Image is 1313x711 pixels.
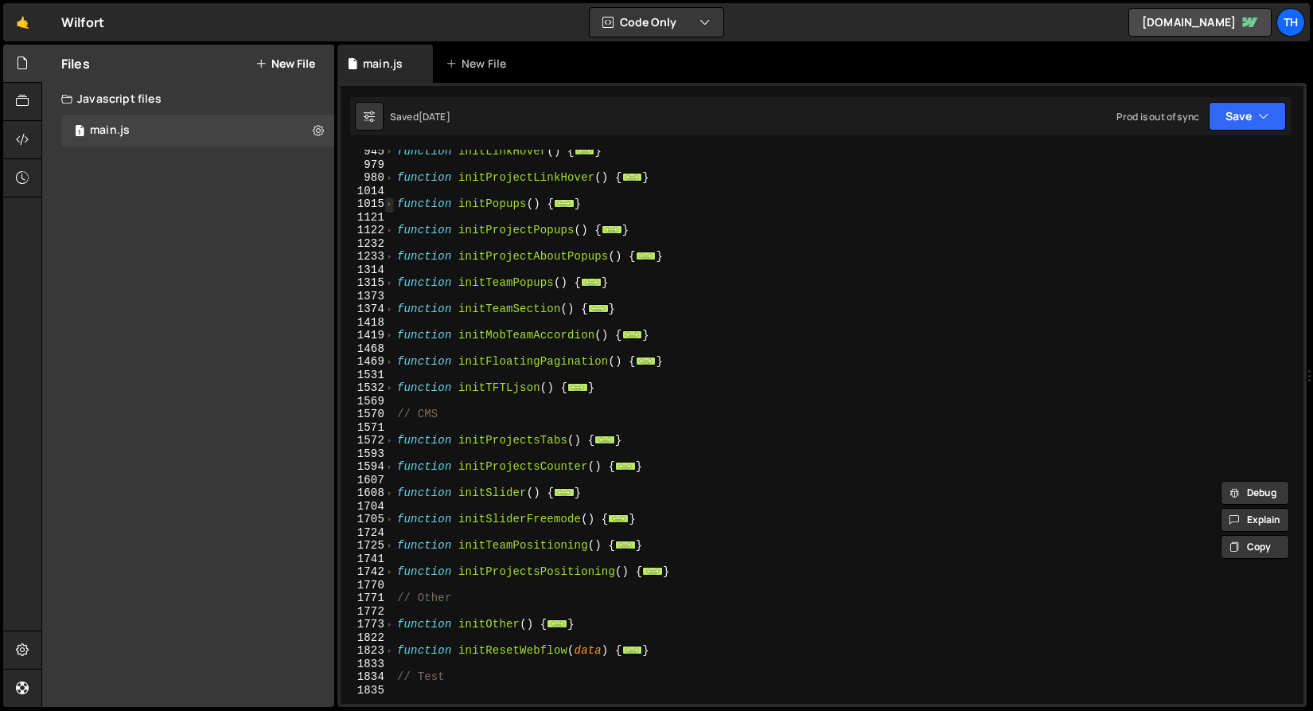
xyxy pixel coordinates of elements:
[341,369,395,382] div: 1531
[341,395,395,408] div: 1569
[609,514,629,523] span: ...
[42,83,334,115] div: Javascript files
[590,8,723,37] button: Code Only
[341,250,395,264] div: 1233
[595,436,616,444] span: ...
[341,658,395,671] div: 1833
[341,276,395,290] div: 1315
[1276,8,1305,37] a: Th
[1221,508,1289,532] button: Explain
[341,644,395,658] div: 1823
[643,567,664,576] span: ...
[61,115,334,146] div: 16468/44594.js
[341,631,395,645] div: 1822
[1221,481,1289,505] button: Debug
[341,237,395,251] div: 1232
[615,462,636,471] span: ...
[419,110,450,123] div: [DATE]
[341,670,395,684] div: 1834
[575,146,595,155] span: ...
[341,565,395,579] div: 1742
[341,553,395,566] div: 1741
[446,56,512,72] div: New File
[255,57,315,70] button: New File
[341,381,395,395] div: 1532
[341,486,395,500] div: 1608
[1128,8,1272,37] a: [DOMAIN_NAME]
[341,421,395,435] div: 1571
[341,224,395,237] div: 1122
[341,355,395,369] div: 1469
[341,303,395,316] div: 1374
[341,434,395,447] div: 1572
[582,278,602,287] span: ...
[341,158,395,172] div: 979
[1116,110,1199,123] div: Prod is out of sync
[636,252,656,260] span: ...
[341,592,395,605] div: 1771
[341,211,395,225] div: 1121
[390,110,450,123] div: Saved
[588,304,609,313] span: ...
[3,3,42,41] a: 🤙
[341,500,395,514] div: 1704
[341,197,395,211] div: 1015
[61,13,104,32] div: Wilfort
[341,447,395,461] div: 1593
[1209,102,1286,131] button: Save
[341,145,395,158] div: 945
[341,171,395,185] div: 980
[341,460,395,474] div: 1594
[341,408,395,421] div: 1570
[61,55,90,72] h2: Files
[1221,535,1289,559] button: Copy
[615,541,636,549] span: ...
[341,513,395,526] div: 1705
[341,185,395,198] div: 1014
[567,383,588,392] span: ...
[90,123,130,138] div: main.js
[341,264,395,277] div: 1314
[554,199,575,208] span: ...
[341,329,395,342] div: 1419
[554,488,575,497] span: ...
[622,173,643,182] span: ...
[341,605,395,619] div: 1772
[341,684,395,697] div: 1835
[341,539,395,553] div: 1725
[622,330,643,339] span: ...
[622,646,643,654] span: ...
[363,56,403,72] div: main.js
[341,618,395,631] div: 1773
[75,126,84,139] span: 1
[341,290,395,303] div: 1373
[341,474,395,487] div: 1607
[602,225,622,234] span: ...
[341,579,395,592] div: 1770
[547,619,568,628] span: ...
[636,357,656,365] span: ...
[341,526,395,540] div: 1724
[341,342,395,356] div: 1468
[341,316,395,330] div: 1418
